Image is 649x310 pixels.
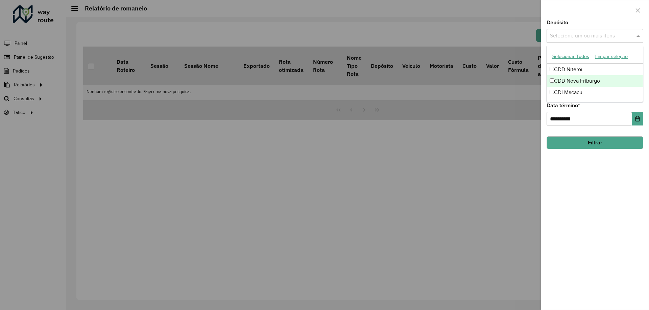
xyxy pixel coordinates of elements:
[547,75,643,87] div: CDD Nova Friburgo
[592,51,631,62] button: Limpar seleção
[547,102,580,110] label: Data término
[547,46,643,102] ng-dropdown-panel: Options list
[549,51,592,62] button: Selecionar Todos
[547,87,643,98] div: CDI Macacu
[547,64,643,75] div: CDD Niterói
[547,136,643,149] button: Filtrar
[547,19,568,27] label: Depósito
[632,112,643,125] button: Choose Date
